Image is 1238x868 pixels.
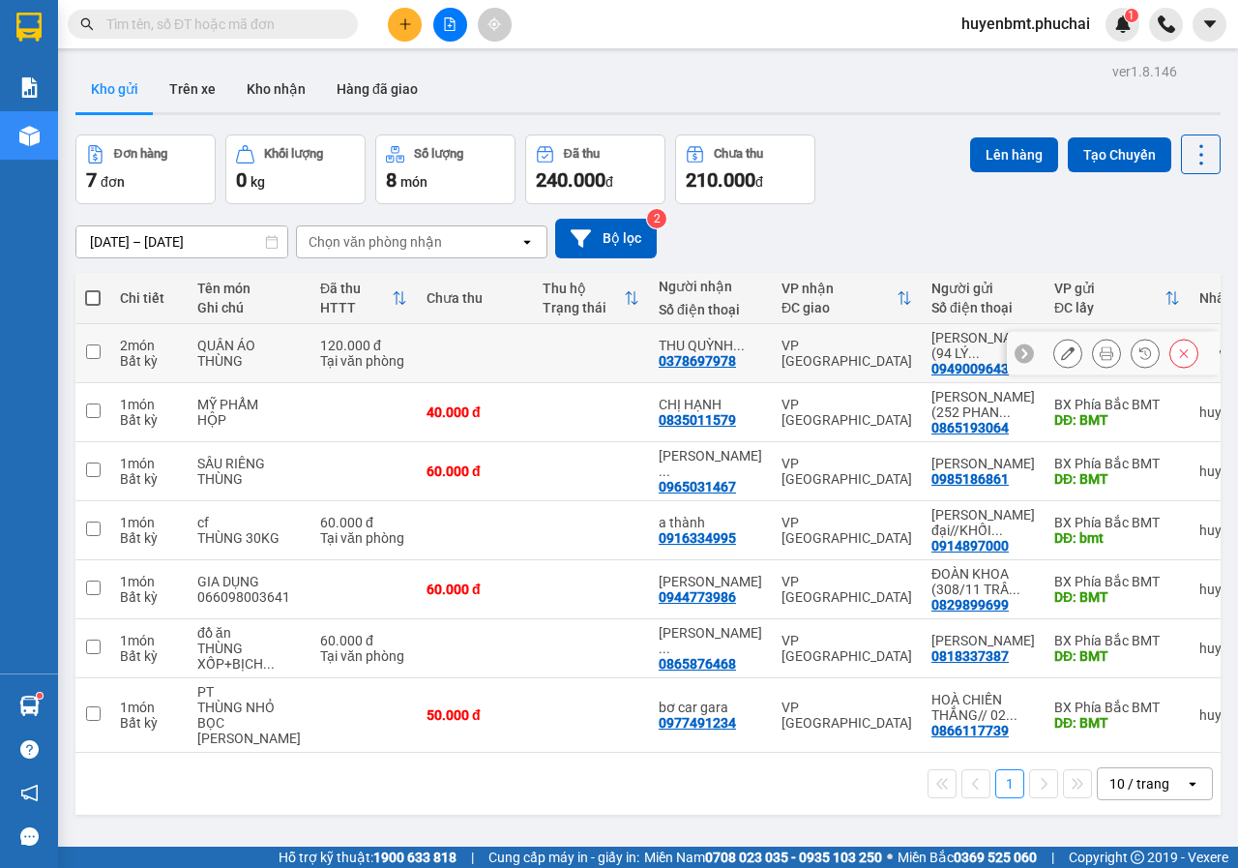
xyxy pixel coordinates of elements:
button: Đơn hàng7đơn [75,135,216,204]
div: lê hoàng đại//KHỐI 9,TÂN LỢI [931,507,1035,538]
span: notification [20,784,39,802]
div: DĐ: BMT [1054,471,1180,487]
input: Select a date range. [76,226,287,257]
div: Người gửi [931,281,1035,296]
strong: 1900 633 818 [373,850,457,865]
div: LÊ THỊ NHƯ Ý(252 PHAN BỘI CHÂU) [931,389,1035,420]
div: 0977491234 [659,715,736,731]
span: question-circle [20,740,39,759]
div: Bất kỳ [120,589,178,605]
span: ... [733,338,745,353]
div: 60.000 đ [320,633,407,648]
span: Cung cấp máy in - giấy in: [488,847,639,868]
div: 0835011579 [659,412,736,428]
div: VÕ THANH TUẤN(94 LÝ THƯỜNG KIỆT) [931,330,1035,361]
div: 1 món [120,574,178,589]
span: plus [398,17,412,31]
button: Kho gửi [75,66,154,112]
span: ... [659,464,670,479]
span: caret-down [1201,15,1219,33]
button: Đã thu240.000đ [525,135,665,204]
span: | [1051,847,1054,868]
span: kg [251,174,265,190]
div: VP [GEOGRAPHIC_DATA] [781,515,912,546]
div: DĐ: BMT [1054,648,1180,664]
div: Chưa thu [714,147,763,161]
span: file-add [443,17,457,31]
img: phone-icon [1158,15,1175,33]
div: 0818337387 [931,648,1009,664]
div: THÙNG NHỎ BỌC NILON [197,700,301,746]
button: Tạo Chuyến [1068,137,1171,172]
span: ... [1009,582,1020,597]
div: THÙNG 30KG [197,530,301,546]
span: ... [968,345,980,361]
div: NGUYỄN ĐỨC HUY VŨ [931,456,1035,471]
div: 0865876468 [659,656,736,672]
th: Toggle SortBy [533,273,649,324]
strong: 0369 525 060 [954,850,1037,865]
span: 0 [236,168,247,192]
div: ĐC giao [781,300,897,315]
div: BX Phía Bắc BMT [1054,397,1180,412]
div: Đã thu [320,281,392,296]
span: ... [659,641,670,656]
div: VP [GEOGRAPHIC_DATA] [781,574,912,605]
span: đ [605,174,613,190]
div: 60.000 đ [320,515,407,530]
div: Trạng thái [543,300,624,315]
span: đ [755,174,763,190]
input: Tìm tên, số ĐT hoặc mã đơn [106,14,335,35]
div: 2 món [120,338,178,353]
div: 1 món [120,700,178,715]
div: VP [GEOGRAPHIC_DATA] [781,700,912,731]
span: 8 [386,168,397,192]
div: Thu hộ [543,281,624,296]
div: QUẦN ÁO [197,338,301,353]
sup: 1 [1125,9,1138,22]
div: VP [GEOGRAPHIC_DATA] [781,633,912,664]
div: CHỊ HẠNH [659,397,762,412]
div: THÙNG [197,353,301,369]
span: ... [1006,707,1017,723]
div: Số điện thoại [659,302,762,317]
div: BX Phía Bắc BMT [1054,456,1180,471]
sup: 2 [647,209,666,228]
div: DĐ: BMT [1054,412,1180,428]
div: 0865193064 [931,420,1009,435]
div: VP nhận [781,281,897,296]
div: BẢO NGỌC [659,574,762,589]
div: DĐ: bmt [1054,530,1180,546]
div: Ghi chú [197,300,301,315]
div: GIA DỤNG [197,574,301,589]
span: message [20,827,39,846]
div: 0949009643 [931,361,1009,376]
div: cf [197,515,301,530]
span: huyenbmt.phuchai [946,12,1105,36]
span: Miền Bắc [898,847,1037,868]
div: Bất kỳ [120,471,178,487]
button: plus [388,8,422,42]
div: BX Phía Bắc BMT [1054,574,1180,589]
div: THU QUỲNH (108 THÔNG THIÊN HỌC) [659,338,762,353]
div: ĐOÀN KHOA (308/11 TRẦN PHÚ) [931,566,1035,597]
span: 1 [1128,9,1135,22]
div: 1 món [120,397,178,412]
div: DĐ: BMT [1054,715,1180,731]
div: Người nhận [659,279,762,294]
strong: 0708 023 035 - 0935 103 250 [705,850,882,865]
div: 40.000 đ [427,404,523,420]
div: Tại văn phòng [320,530,407,546]
img: warehouse-icon [19,126,40,146]
div: VP gửi [1054,281,1164,296]
button: Số lượng8món [375,135,516,204]
th: Toggle SortBy [1045,273,1190,324]
div: 60.000 đ [427,582,523,597]
svg: open [519,234,535,250]
div: bơ car gara [659,700,762,715]
svg: open [1185,776,1200,792]
div: 0378697978 [659,353,736,369]
div: 0985186861 [931,471,1009,487]
th: Toggle SortBy [310,273,417,324]
div: Bất kỳ [120,648,178,664]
